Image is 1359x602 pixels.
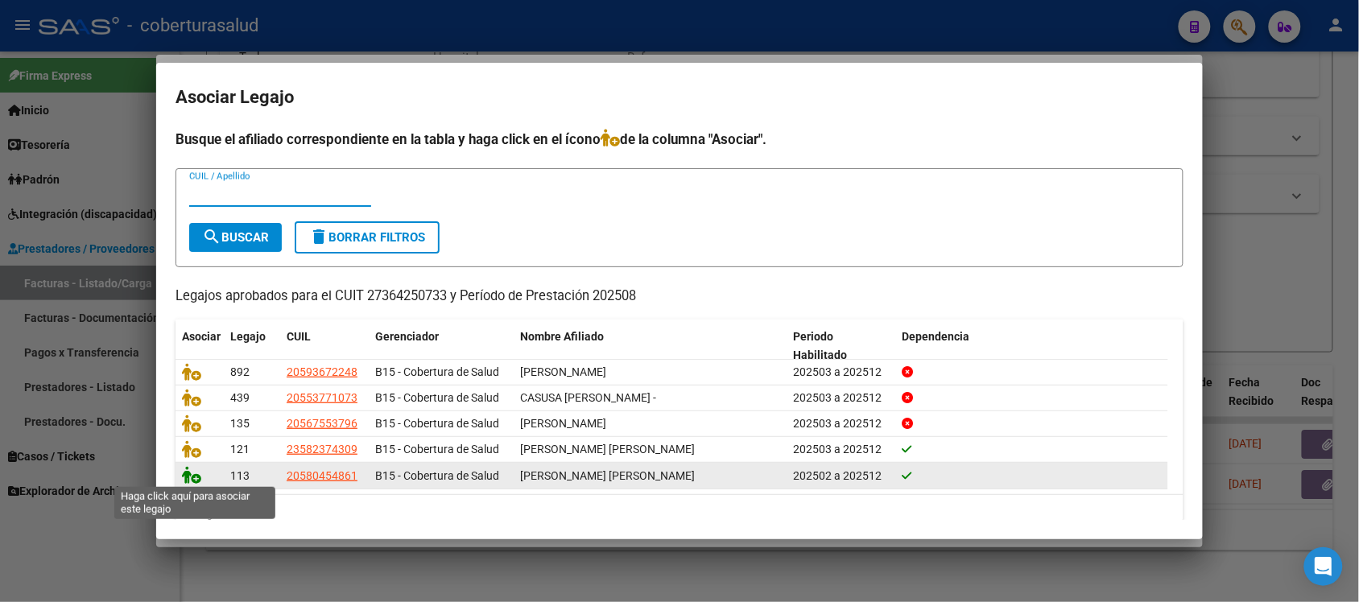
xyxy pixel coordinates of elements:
[520,391,656,404] span: CASUSA JONAS NAIM -
[375,443,499,456] span: B15 - Cobertura de Salud
[375,391,499,404] span: B15 - Cobertura de Salud
[793,414,889,433] div: 202503 a 202512
[230,417,250,430] span: 135
[793,467,889,485] div: 202502 a 202512
[295,221,440,254] button: Borrar Filtros
[176,320,224,373] datatable-header-cell: Asociar
[230,443,250,456] span: 121
[287,391,357,404] span: 20553771073
[902,330,969,343] span: Dependencia
[520,365,606,378] span: PALACIOS ISAIAS NICOLAS
[182,330,221,343] span: Asociar
[287,417,357,430] span: 20567553796
[309,227,328,246] mat-icon: delete
[287,443,357,456] span: 23582374309
[176,82,1183,113] h2: Asociar Legajo
[176,495,1183,535] div: 5 registros
[230,330,266,343] span: Legajo
[230,469,250,482] span: 113
[375,365,499,378] span: B15 - Cobertura de Salud
[520,469,695,482] span: ALONSO DOMINGUEZ GUIDO SEBASTIAN
[176,129,1183,150] h4: Busque el afiliado correspondiente en la tabla y haga click en el ícono de la columna "Asociar".
[287,330,311,343] span: CUIL
[202,227,221,246] mat-icon: search
[520,417,606,430] span: ENCINA ABALOS FRANCISCO MAXIMO
[793,389,889,407] div: 202503 a 202512
[202,230,269,245] span: Buscar
[189,223,282,252] button: Buscar
[1304,547,1343,586] div: Open Intercom Messenger
[287,365,357,378] span: 20593672248
[895,320,1168,373] datatable-header-cell: Dependencia
[514,320,787,373] datatable-header-cell: Nombre Afiliado
[375,330,439,343] span: Gerenciador
[369,320,514,373] datatable-header-cell: Gerenciador
[793,363,889,381] div: 202503 a 202512
[176,287,1183,307] p: Legajos aprobados para el CUIT 27364250733 y Período de Prestación 202508
[520,330,604,343] span: Nombre Afiliado
[375,417,499,430] span: B15 - Cobertura de Salud
[224,320,280,373] datatable-header-cell: Legajo
[230,365,250,378] span: 892
[287,469,357,482] span: 20580454861
[375,469,499,482] span: B15 - Cobertura de Salud
[280,320,369,373] datatable-header-cell: CUIL
[230,391,250,404] span: 439
[793,330,847,361] span: Periodo Habilitado
[787,320,895,373] datatable-header-cell: Periodo Habilitado
[520,443,695,456] span: HUMACATA DIAZ IAN NAHUEL
[309,230,425,245] span: Borrar Filtros
[793,440,889,459] div: 202503 a 202512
